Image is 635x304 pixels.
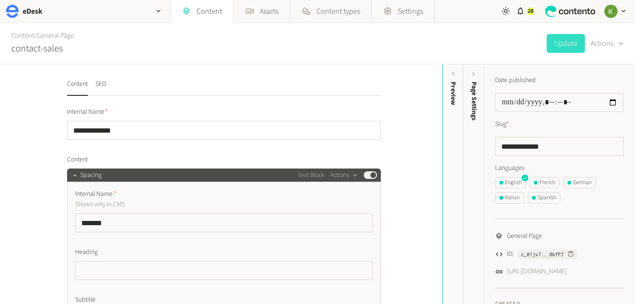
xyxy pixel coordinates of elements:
[34,31,37,41] span: /
[398,6,423,17] span: Settings
[521,250,564,259] span: c_01jv7...0kfPJ
[507,231,542,241] span: General Page
[75,189,116,199] span: Internal Name
[6,5,19,18] img: eDesk
[67,155,88,165] span: Content
[67,107,108,117] span: Internal Name
[23,6,43,17] h2: eDesk
[567,178,592,187] div: German
[604,5,618,18] img: Keelin Terry
[528,192,560,203] button: Spanish
[499,178,522,187] div: English
[298,170,325,180] span: Text Block
[11,42,63,56] h2: contact-sales
[495,76,536,85] label: Date published
[330,169,358,181] button: Actions
[37,31,74,41] a: General Page
[499,194,520,202] div: Italian
[495,119,509,129] label: Slug
[75,199,290,210] p: Shown only in CMS
[534,178,555,187] div: French
[80,170,102,180] span: Spacing
[517,250,578,259] button: c_01jv7...0kfPJ
[317,6,360,17] span: Content types
[95,79,106,96] button: SEO
[507,249,514,259] span: ID:
[563,177,596,188] button: German
[11,31,34,41] a: Content
[495,163,624,173] label: Languages
[75,247,98,257] span: Heading
[528,7,533,16] span: 28
[507,267,566,277] a: [URL][DOMAIN_NAME]
[495,177,526,188] button: English
[530,177,559,188] button: French
[448,82,458,105] div: Preview
[547,34,585,53] button: Update
[591,34,624,53] button: Actions
[469,82,479,120] span: Page Settings
[532,194,556,202] div: Spanish
[67,79,88,96] button: Content
[495,192,524,203] button: Italian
